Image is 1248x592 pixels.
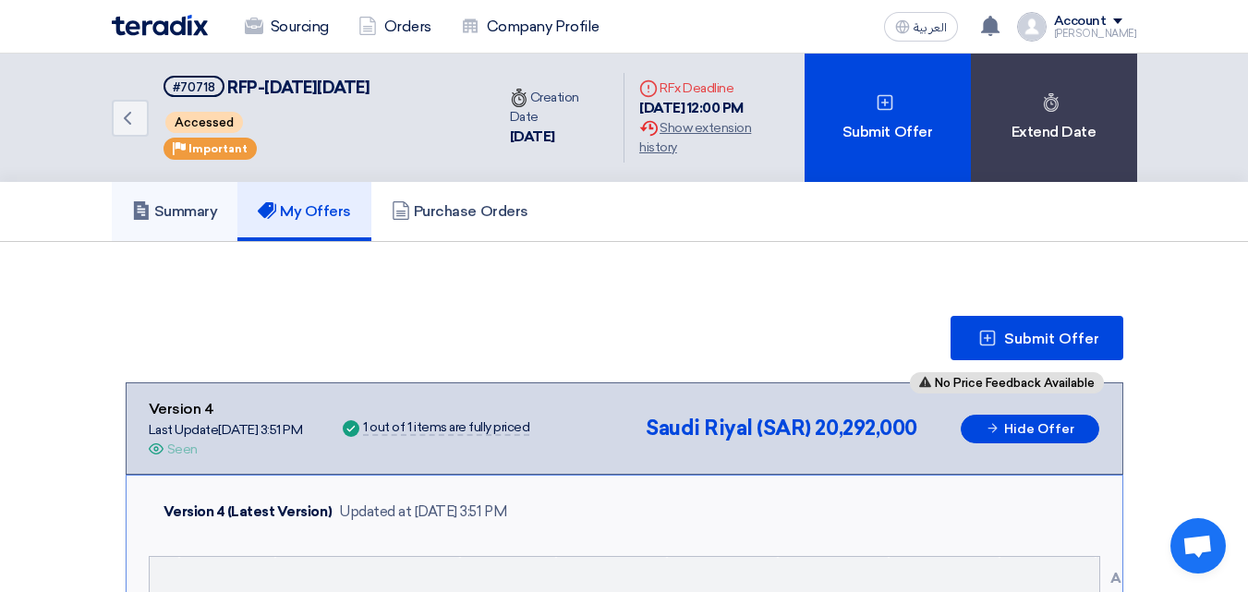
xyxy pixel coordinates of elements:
[1054,29,1137,39] div: [PERSON_NAME]
[935,377,1095,389] span: No Price Feedback Available
[164,501,333,523] div: Version 4 (Latest Version)
[1054,14,1107,30] div: Account
[446,6,614,47] a: Company Profile
[344,6,446,47] a: Orders
[914,21,947,34] span: العربية
[951,316,1123,360] button: Submit Offer
[149,398,303,420] div: Version 4
[112,182,238,241] a: Summary
[237,182,371,241] a: My Offers
[639,79,789,98] div: RFx Deadline
[371,182,549,241] a: Purchase Orders
[230,6,344,47] a: Sourcing
[646,416,811,441] span: Saudi Riyal (SAR)
[188,142,248,155] span: Important
[639,118,789,157] div: Show extension history
[258,202,351,221] h5: My Offers
[132,202,218,221] h5: Summary
[805,54,971,182] div: Submit Offer
[392,202,528,221] h5: Purchase Orders
[165,112,243,133] span: Accessed
[227,78,370,98] span: RFP-[DATE][DATE]
[112,15,208,36] img: Teradix logo
[510,88,609,127] div: Creation Date
[167,440,198,459] div: Seen
[363,421,529,436] div: 1 out of 1 items are fully priced
[149,420,303,440] div: Last Update [DATE] 3:51 PM
[961,415,1099,443] button: Hide Offer
[164,76,370,99] h5: RFP-Saudi National Day 2025
[884,12,958,42] button: العربية
[639,98,789,119] div: [DATE] 12:00 PM
[815,416,916,441] span: 20,292,000
[510,127,609,148] div: [DATE]
[1017,12,1047,42] img: profile_test.png
[339,501,506,523] div: Updated at [DATE] 3:51 PM
[1170,518,1226,574] a: Open chat
[971,54,1137,182] div: Extend Date
[173,81,215,93] div: #70718
[1004,332,1099,346] span: Submit Offer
